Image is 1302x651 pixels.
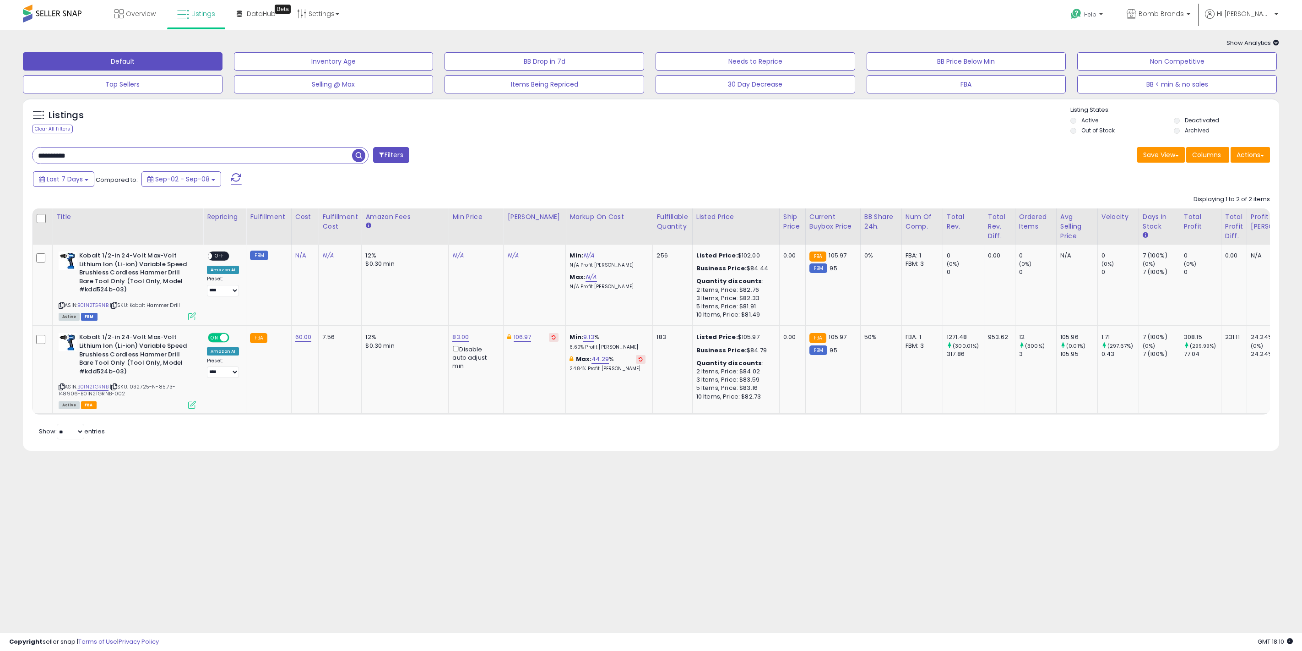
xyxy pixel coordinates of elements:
p: 6.60% Profit [PERSON_NAME] [570,344,646,350]
div: 0 [1019,252,1056,260]
b: Max: [570,273,586,281]
button: Top Sellers [23,75,222,93]
b: Business Price: [696,346,747,355]
a: N/A [583,251,594,260]
span: 105.97 [829,333,846,341]
div: Current Buybox Price [809,212,857,231]
b: Kobalt 1/2-in 24-Volt Max-Volt Lithium Ion (Li-ion) Variable Speed Brushless Cordless Hammer Dril... [79,252,190,296]
div: $0.30 min [365,260,441,268]
div: 183 [656,333,685,341]
img: 31QheWcnmaL._SL40_.jpg [59,333,77,351]
div: 105.95 [1060,350,1097,358]
div: 231.11 [1225,333,1240,341]
span: 95 [830,346,837,355]
small: Amazon Fees. [365,222,371,230]
div: 5 Items, Price: $81.91 [696,302,772,311]
span: Hi [PERSON_NAME] [1217,9,1272,18]
div: 0 [1101,268,1139,276]
div: Preset: [207,276,239,296]
div: 10 Items, Price: $82.73 [696,393,772,401]
div: Repricing [207,212,242,222]
button: Filters [373,147,409,163]
p: N/A Profit [PERSON_NAME] [570,284,646,290]
span: ON [209,334,220,342]
div: FBA: 1 [906,333,936,341]
div: 3 [1019,350,1056,358]
div: $84.79 [696,346,772,355]
small: FBA [809,252,826,262]
small: (0%) [1019,260,1032,268]
div: 7 (100%) [1143,333,1180,341]
div: Amazon Fees [365,212,445,222]
div: FBM: 3 [906,342,936,350]
div: 0 [1184,252,1221,260]
span: 105.97 [829,251,846,260]
div: 0.00 [783,333,798,341]
button: Selling @ Max [234,75,434,93]
span: All listings currently available for purchase on Amazon [59,401,80,409]
a: N/A [586,273,597,282]
div: 12% [365,333,441,341]
a: B01N2TGRNB [77,301,108,309]
b: Min: [570,251,583,260]
button: Save View [1137,147,1185,163]
span: Sep-02 - Sep-08 [155,175,210,184]
a: N/A [452,251,463,260]
i: Revert to store-level Dynamic Max Price [552,335,556,339]
div: % [570,355,646,372]
small: (297.67%) [1107,342,1133,350]
div: 77.04 [1184,350,1221,358]
small: (0.01%) [1066,342,1085,350]
b: Business Price: [696,264,747,273]
a: 60.00 [295,333,312,342]
a: B01N2TGRNB [77,383,108,391]
div: 308.15 [1184,333,1221,341]
div: 2 Items, Price: $82.76 [696,286,772,294]
a: 9.13 [583,333,594,342]
div: 105.96 [1060,333,1097,341]
label: Out of Stock [1081,126,1115,134]
button: Default [23,52,222,71]
div: 12% [365,252,441,260]
div: 0 [947,268,984,276]
div: 5 Items, Price: $83.16 [696,384,772,392]
div: 3 Items, Price: $82.33 [696,294,772,302]
div: $84.44 [696,264,772,273]
div: 10 Items, Price: $81.49 [696,311,772,319]
div: Tooltip anchor [275,5,291,14]
button: Needs to Reprice [656,52,855,71]
div: BB Share 24h. [864,212,898,231]
div: 1271.48 [947,333,984,341]
div: 0 [1101,252,1139,260]
small: (0%) [1101,260,1114,268]
div: FBM: 3 [906,260,936,268]
div: 7 (100%) [1143,268,1180,276]
div: 7 (100%) [1143,350,1180,358]
div: Min Price [452,212,499,222]
span: OFF [212,252,227,260]
div: FBA: 1 [906,252,936,260]
span: Show Analytics [1226,38,1279,47]
b: Listed Price: [696,333,738,341]
div: Amazon AI [207,266,239,274]
div: N/A [1060,252,1090,260]
div: 3 Items, Price: $83.59 [696,376,772,384]
a: 44.29 [591,355,609,364]
button: BB < min & no sales [1077,75,1277,93]
span: | SKU: 032725-N-85.73-148906-B01N2TGRNB-002 [59,383,176,397]
span: Compared to: [96,175,138,184]
div: Ship Price [783,212,802,231]
div: 2 Items, Price: $84.02 [696,367,772,376]
small: (300.01%) [953,342,979,350]
div: Ordered Items [1019,212,1052,231]
button: Items Being Repriced [445,75,644,93]
small: (0%) [947,260,960,268]
b: Quantity discounts [696,359,762,367]
button: 30 Day Decrease [656,75,855,93]
div: 50% [864,333,895,341]
small: FBA [809,333,826,343]
a: 83.00 [452,333,469,342]
label: Active [1081,116,1098,124]
div: Days In Stock [1143,212,1176,231]
span: Bomb Brands [1139,9,1184,18]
